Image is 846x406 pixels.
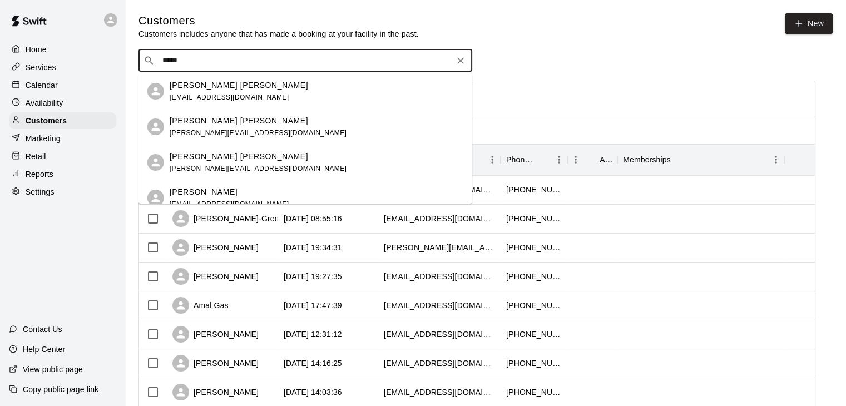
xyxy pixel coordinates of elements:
a: New [785,13,833,34]
p: View public page [23,364,83,375]
p: Reports [26,169,53,180]
p: [PERSON_NAME] [170,186,238,198]
div: +16134101999 [506,184,562,195]
div: Cohen Boisvert [147,154,164,171]
p: [PERSON_NAME] [PERSON_NAME] [170,115,308,127]
div: [PERSON_NAME] [172,384,259,400]
div: Phone Number [501,144,567,175]
p: Customers [26,115,67,126]
p: Availability [26,97,63,108]
a: Customers [9,112,116,129]
div: +14182617667 [506,300,562,311]
button: Clear [453,53,468,68]
div: [PERSON_NAME] [172,268,259,285]
p: Contact Us [23,324,62,335]
button: Menu [484,151,501,168]
div: 2025-08-10 17:47:39 [284,300,342,311]
div: Cohen Boisvert [147,83,164,100]
div: Age [567,144,617,175]
button: Menu [768,151,784,168]
p: Customers includes anyone that has made a booking at your facility in the past. [138,28,419,39]
span: [PERSON_NAME][EMAIL_ADDRESS][DOMAIN_NAME] [170,165,347,172]
div: 2025-08-11 08:55:16 [284,213,342,224]
div: Cohen Doyle [147,190,164,206]
p: [PERSON_NAME] [PERSON_NAME] [170,151,308,162]
span: [PERSON_NAME][EMAIL_ADDRESS][DOMAIN_NAME] [170,129,347,137]
span: [EMAIL_ADDRESS][DOMAIN_NAME] [170,93,289,101]
div: Search customers by name or email [138,49,472,72]
p: [PERSON_NAME] [PERSON_NAME] [170,80,308,91]
div: +16133166277 [506,387,562,398]
button: Menu [567,151,584,168]
p: Marketing [26,133,61,144]
a: Settings [9,184,116,200]
div: Email [378,144,501,175]
div: kendra.schultz23@gmail.com [384,242,495,253]
div: Age [600,144,612,175]
div: Memberships [623,144,671,175]
p: Copy public page link [23,384,98,395]
div: ryaninottawa@gmail.com [384,329,495,340]
p: Retail [26,151,46,162]
div: jonathonbestgreen@icloud.com [384,213,495,224]
a: Marketing [9,130,116,147]
div: +17053351743 [506,271,562,282]
a: Availability [9,95,116,111]
div: 2025-08-09 14:16:25 [284,358,342,369]
div: 2025-08-09 14:03:36 [284,387,342,398]
p: Settings [26,186,55,197]
button: Sort [671,152,686,167]
div: 2025-08-10 19:27:35 [284,271,342,282]
div: [PERSON_NAME]-Green [172,210,284,227]
div: Memberships [617,144,784,175]
button: Sort [584,152,600,167]
div: Cohen Drummond [147,118,164,135]
div: +16132652585 [506,329,562,340]
a: Home [9,41,116,58]
div: jen.nielsen08@gmail.com [384,358,495,369]
div: 2025-08-10 19:34:31 [284,242,342,253]
a: Reports [9,166,116,182]
button: Menu [551,151,567,168]
p: Calendar [26,80,58,91]
div: alain.rochefort64@gmail.com [384,387,495,398]
button: Sort [535,152,551,167]
div: 2025-08-10 12:31:12 [284,329,342,340]
span: [EMAIL_ADDRESS][DOMAIN_NAME] [170,200,289,208]
div: +16138505364 [506,358,562,369]
div: +16138824564 [506,213,562,224]
p: Home [26,44,47,55]
div: [PERSON_NAME] [172,326,259,343]
div: Amal Gas [172,297,229,314]
h5: Customers [138,13,419,28]
div: Phone Number [506,144,535,175]
div: amalgas199@gmail.com [384,300,495,311]
div: [PERSON_NAME] [172,239,259,256]
a: Retail [9,148,116,165]
div: [PERSON_NAME] [172,355,259,372]
p: Help Center [23,344,65,355]
a: Calendar [9,77,116,93]
p: Services [26,62,56,73]
a: Services [9,59,116,76]
div: danelletailleur@outlook.com [384,271,495,282]
div: +15192702647 [506,242,562,253]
